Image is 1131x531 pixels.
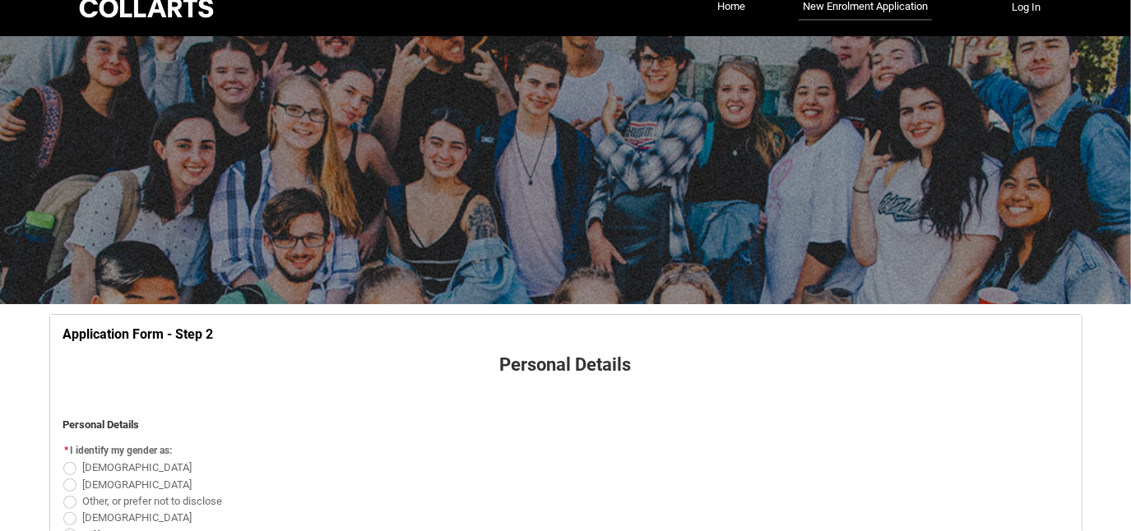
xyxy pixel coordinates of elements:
[71,445,173,456] span: I identify my gender as:
[500,354,632,375] strong: Personal Details
[83,495,223,507] span: Other, or prefer not to disclose
[83,478,192,491] span: [DEMOGRAPHIC_DATA]
[83,461,192,473] span: [DEMOGRAPHIC_DATA]
[65,445,69,456] abbr: required
[63,326,214,342] strong: Application Form - Step 2
[63,418,140,431] strong: Personal Details
[83,511,192,524] span: [DEMOGRAPHIC_DATA]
